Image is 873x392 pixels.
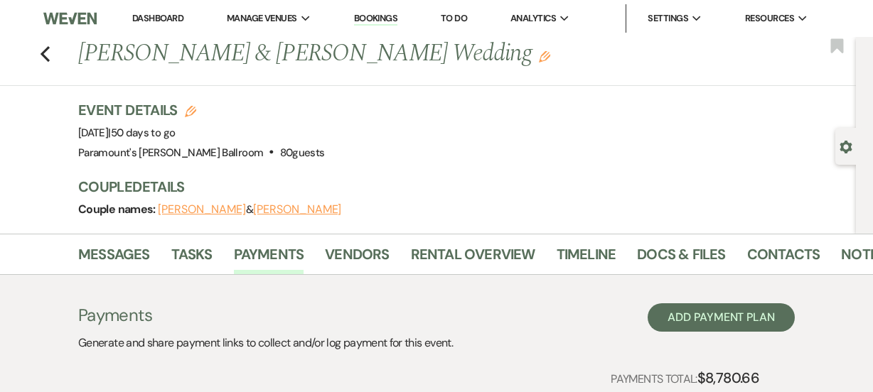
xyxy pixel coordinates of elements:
[78,202,158,217] span: Couple names:
[234,243,304,274] a: Payments
[325,243,389,274] a: Vendors
[648,11,688,26] span: Settings
[441,12,467,24] a: To Do
[43,4,96,33] img: Weven Logo
[78,146,263,160] span: Paramount's [PERSON_NAME] Ballroom
[611,366,759,389] p: Payments Total:
[78,334,453,352] p: Generate and share payment links to collect and/or log payment for this event.
[78,37,695,71] h1: [PERSON_NAME] & [PERSON_NAME] Wedding
[745,11,794,26] span: Resources
[637,243,725,274] a: Docs & Files
[840,139,852,153] button: Open lead details
[411,243,535,274] a: Rental Overview
[510,11,556,26] span: Analytics
[648,303,795,332] button: Add Payment Plan
[280,146,325,160] span: 80 guests
[132,12,183,24] a: Dashboard
[557,243,616,274] a: Timeline
[354,12,398,26] a: Bookings
[747,243,820,274] a: Contacts
[78,303,453,327] h3: Payments
[253,204,341,215] button: [PERSON_NAME]
[227,11,297,26] span: Manage Venues
[108,126,175,140] span: |
[78,177,842,197] h3: Couple Details
[158,202,341,217] span: &
[78,243,150,274] a: Messages
[78,100,325,120] h3: Event Details
[111,126,176,140] span: 50 days to go
[78,126,175,140] span: [DATE]
[697,369,759,387] strong: $8,780.66
[539,50,550,62] button: Edit
[171,243,213,274] a: Tasks
[158,204,246,215] button: [PERSON_NAME]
